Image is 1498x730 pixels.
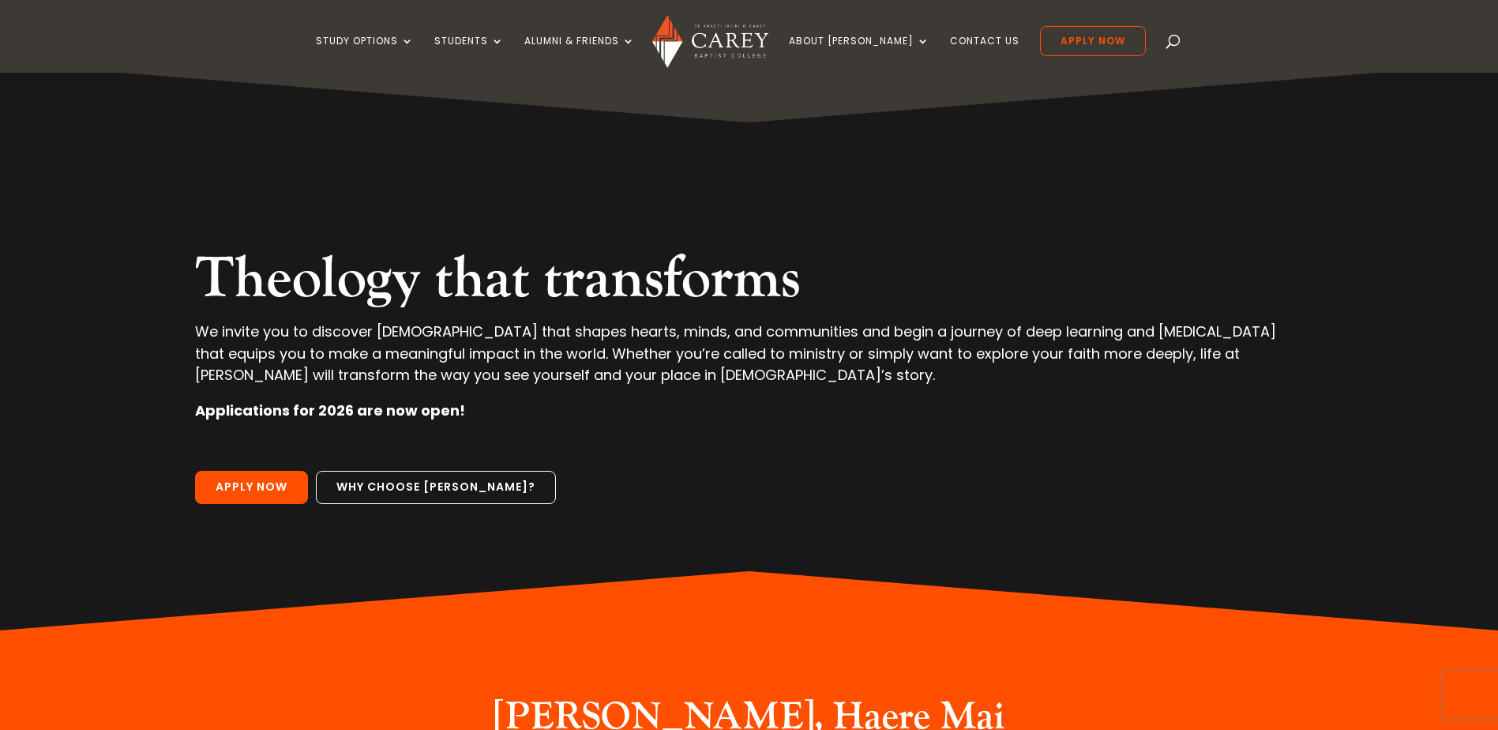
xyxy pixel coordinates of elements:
[789,36,929,73] a: About [PERSON_NAME]
[195,321,1302,400] p: We invite you to discover [DEMOGRAPHIC_DATA] that shapes hearts, minds, and communities and begin...
[195,245,1302,321] h2: Theology that transforms
[950,36,1019,73] a: Contact Us
[524,36,635,73] a: Alumni & Friends
[195,401,465,420] strong: Applications for 2026 are now open!
[195,471,308,504] a: Apply Now
[652,15,768,68] img: Carey Baptist College
[1040,26,1146,56] a: Apply Now
[434,36,504,73] a: Students
[316,36,414,73] a: Study Options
